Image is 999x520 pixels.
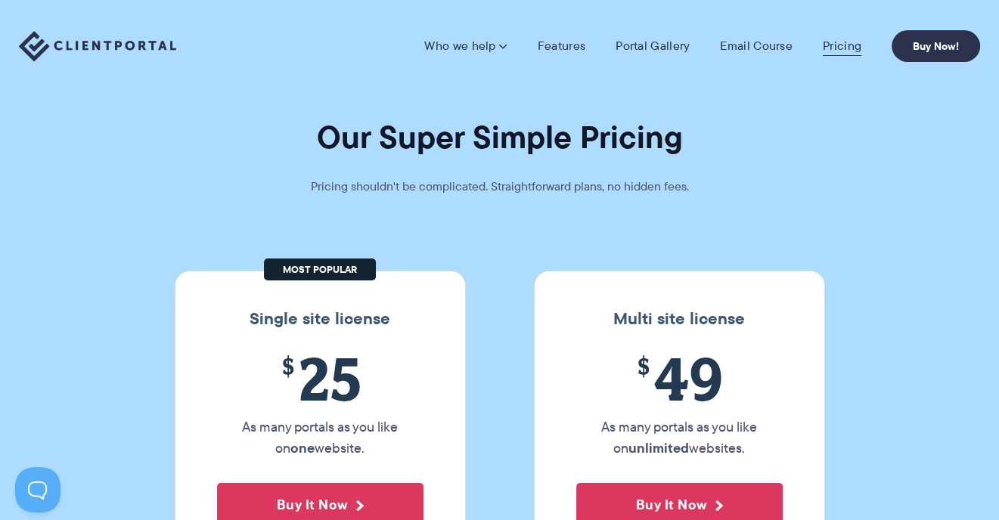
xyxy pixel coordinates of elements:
[538,39,585,54] a: Features
[616,39,690,54] a: Portal Gallery
[273,176,727,197] p: Pricing shouldn't be complicated. Straightforward plans, no hidden fees.
[191,309,450,329] h3: Single site license
[628,438,689,458] strong: unlimited
[15,467,60,512] iframe: Toggle Customer Support
[550,309,809,329] h3: Multi site license
[823,39,861,54] a: Pricing
[576,416,783,459] p: As many portals as you like on websites.
[576,344,783,413] span: 49
[720,39,793,54] a: Email Course
[217,344,423,413] span: 25
[217,416,423,459] p: As many portals as you like on website.
[424,39,507,54] a: Who we help
[892,30,980,62] a: Buy Now!
[290,438,315,458] strong: one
